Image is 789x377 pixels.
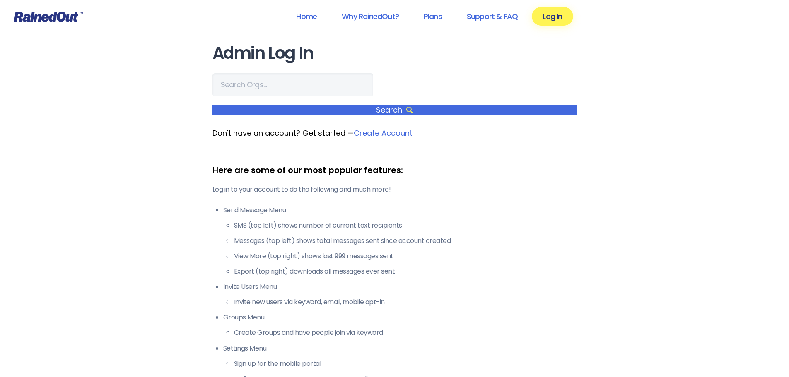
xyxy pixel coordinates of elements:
[234,297,577,307] li: Invite new users via keyword, email, mobile opt-in
[234,251,577,261] li: View More (top right) shows last 999 messages sent
[354,128,413,138] a: Create Account
[234,328,577,338] li: Create Groups and have people join via keyword
[223,205,577,276] li: Send Message Menu
[234,236,577,246] li: Messages (top left) shows total messages sent since account created
[223,312,577,338] li: Groups Menu
[413,7,453,26] a: Plans
[223,282,577,307] li: Invite Users Menu
[234,221,577,231] li: SMS (top left) shows number of current text recipients
[212,73,373,96] input: Search Orgs…
[234,267,577,276] li: Export (top right) downloads all messages ever sent
[234,359,577,369] li: Sign up for the mobile portal
[532,7,573,26] a: Log In
[456,7,528,26] a: Support & FAQ
[331,7,410,26] a: Why RainedOut?
[212,164,577,176] div: Here are some of our most popular features:
[285,7,328,26] a: Home
[212,185,577,195] p: Log in to your account to do the following and much more!
[212,44,577,62] h1: Admin Log In
[212,105,577,115] span: Search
